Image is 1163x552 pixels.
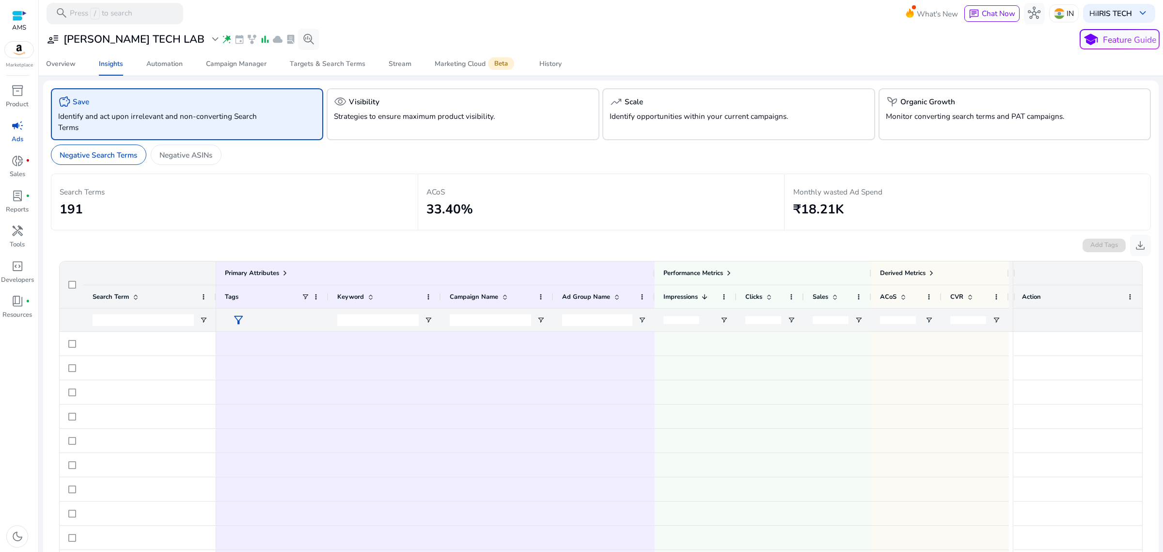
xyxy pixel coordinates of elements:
[200,316,207,324] button: Open Filter Menu
[982,8,1015,18] span: Chat Now
[260,34,270,45] span: bar_chart
[234,34,245,45] span: event
[225,269,279,277] span: Primary Attributes
[886,111,1101,122] p: Monitor converting search terms and PAT campaigns.
[663,292,698,301] span: Impressions
[209,33,221,46] span: expand_more
[73,97,89,106] h5: Save
[206,61,267,67] div: Campaign Manager
[11,119,24,132] span: campaign
[337,314,419,326] input: Keyword Filter Input
[969,9,979,19] span: chat
[272,34,283,45] span: cloud
[11,225,24,237] span: handyman
[225,292,238,301] span: Tags
[2,310,32,320] p: Resources
[90,8,99,19] span: /
[47,33,59,46] span: user_attributes
[610,111,825,122] p: Identify opportunities within your current campaigns.
[1080,29,1160,49] button: schoolFeature Guide
[11,155,24,167] span: donut_small
[159,149,212,161] p: Negative ASINs
[389,61,411,67] div: Stream
[55,7,68,19] span: search
[1028,7,1040,19] span: hub
[450,292,498,301] span: Campaign Name
[1097,8,1132,18] b: IRIS TECH
[334,111,549,122] p: Strategies to ensure maximum product visibility.
[93,314,194,326] input: Search Term Filter Input
[663,269,723,277] span: Performance Metrics
[146,61,183,67] div: Automation
[1022,292,1041,301] span: Action
[917,5,958,22] span: What's New
[435,60,516,68] div: Marketing Cloud
[424,316,432,324] button: Open Filter Menu
[99,61,123,67] div: Insights
[1024,3,1045,24] button: hub
[964,5,1019,22] button: chatChat Now
[60,186,409,197] p: Search Terms
[562,292,610,301] span: Ad Group Name
[232,314,245,326] span: filter_alt
[1,276,34,285] p: Developers
[855,316,863,324] button: Open Filter Menu
[12,23,27,33] p: AMS
[950,292,963,301] span: CVR
[900,97,955,106] h5: Organic Growth
[247,34,257,45] span: family_history
[10,170,25,179] p: Sales
[488,57,514,70] span: Beta
[58,111,273,133] p: Identify and act upon irrelevant and non-converting Search Terms
[63,33,204,46] h3: [PERSON_NAME] TECH LAB
[787,316,795,324] button: Open Filter Menu
[450,314,531,326] input: Campaign Name Filter Input
[11,530,24,543] span: dark_mode
[6,62,33,69] p: Marketplace
[1083,32,1099,48] span: school
[10,240,25,250] p: Tools
[1134,239,1147,252] span: download
[12,135,23,145] p: Ads
[1136,7,1149,19] span: keyboard_arrow_down
[562,314,632,326] input: Ad Group Name Filter Input
[539,61,562,67] div: History
[745,292,762,301] span: Clicks
[302,33,315,46] span: search_insights
[11,260,24,273] span: code_blocks
[426,186,776,197] p: ACoS
[6,100,29,110] p: Product
[93,292,129,301] span: Search Term
[426,202,776,217] h2: 33.40%
[11,84,24,97] span: inventory_2
[1130,235,1151,256] button: download
[1067,5,1074,22] p: IN
[880,292,896,301] span: ACoS
[334,96,346,108] span: visibility
[60,202,409,217] h2: 191
[26,159,30,163] span: fiber_manual_record
[813,292,828,301] span: Sales
[886,96,898,108] span: psychiatry
[610,96,622,108] span: trending_up
[58,96,71,108] span: savings
[6,205,29,215] p: Reports
[880,269,926,277] span: Derived Metrics
[925,316,933,324] button: Open Filter Menu
[625,97,643,106] h5: Scale
[349,97,379,106] h5: Visibility
[793,186,1142,197] p: Monthly wasted Ad Spend
[5,42,34,58] img: amazon.svg
[26,299,30,304] span: fiber_manual_record
[11,295,24,308] span: book_4
[70,8,132,19] p: Press to search
[60,149,137,161] p: Negative Search Terms
[221,34,232,45] span: wand_stars
[1054,8,1065,19] img: in.svg
[537,316,545,324] button: Open Filter Menu
[793,202,1142,217] h2: ₹18.21K
[285,34,296,45] span: lab_profile
[290,61,365,67] div: Targets & Search Terms
[298,29,319,50] button: search_insights
[46,61,76,67] div: Overview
